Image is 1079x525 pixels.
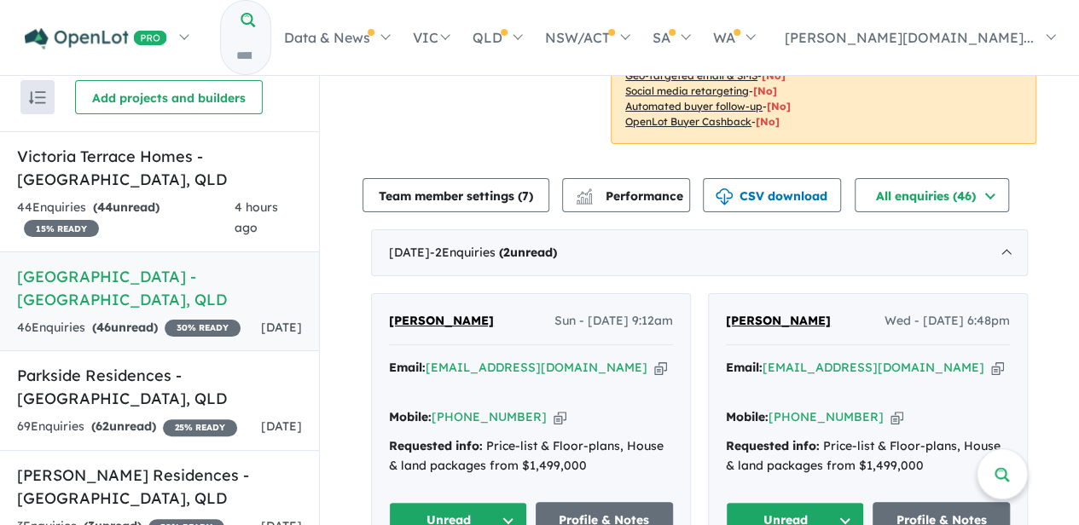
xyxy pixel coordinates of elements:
button: CSV download [703,178,841,212]
button: Performance [562,178,690,212]
button: Copy [890,408,903,426]
div: 46 Enquir ies [17,318,241,338]
div: Price-list & Floor-plans, House & land packages from $1,499,000 [726,436,1010,477]
span: 25 % READY [163,419,237,436]
a: [EMAIL_ADDRESS][DOMAIN_NAME] [426,360,647,375]
span: [DATE] [261,320,302,335]
h5: Parkside Residences - [GEOGRAPHIC_DATA] , QLD [17,364,302,410]
a: QLD [461,8,533,67]
span: Performance [578,188,683,204]
h5: [GEOGRAPHIC_DATA] - [GEOGRAPHIC_DATA] , QLD [17,265,302,311]
span: [No] [753,84,777,97]
span: [PERSON_NAME][DOMAIN_NAME]... [785,29,1034,46]
a: [PERSON_NAME][DOMAIN_NAME]... [766,8,1066,67]
button: Add projects and builders [75,80,263,114]
a: VIC [401,8,461,67]
a: NSW/ACT [533,8,641,67]
span: 7 [522,188,529,204]
img: sort.svg [29,91,46,104]
a: [PERSON_NAME] [389,311,494,332]
span: 4 hours ago [235,199,278,235]
span: 2 [503,245,510,260]
a: WA [701,8,766,67]
a: Data & News [271,8,400,67]
button: All enquiries (46) [855,178,1009,212]
a: [PERSON_NAME] [726,311,831,332]
img: line-chart.svg [577,188,592,198]
span: [PERSON_NAME] [389,313,494,328]
span: - 2 Enquir ies [430,245,557,260]
strong: Requested info: [726,438,820,453]
button: Team member settings (7) [363,178,549,212]
u: Automated buyer follow-up [625,100,763,112]
img: download icon [716,188,733,205]
a: [PHONE_NUMBER] [432,409,547,424]
strong: Email: [726,360,763,375]
h5: Victoria Terrace Homes - [GEOGRAPHIC_DATA] , QLD [17,145,302,191]
u: OpenLot Buyer Cashback [625,115,751,128]
u: Geo-targeted email & SMS [625,69,757,82]
img: bar-chart.svg [576,193,593,205]
button: Copy [654,359,667,377]
button: Copy [554,408,566,426]
strong: Mobile: [726,409,769,424]
strong: Email: [389,360,426,375]
strong: ( unread) [91,418,156,434]
div: 44 Enquir ies [17,198,235,239]
span: 30 % READY [165,320,241,337]
span: Wed - [DATE] 6:48pm [885,311,1010,332]
span: [No] [762,69,786,82]
strong: ( unread) [92,320,158,335]
span: Sun - [DATE] 9:12am [554,311,673,332]
strong: ( unread) [499,245,557,260]
input: Try estate name, suburb, builder or developer [221,37,267,74]
button: Copy [991,359,1004,377]
span: 15 % READY [24,220,99,237]
span: [DATE] [261,418,302,434]
img: Openlot PRO Logo White [25,28,167,49]
strong: Requested info: [389,438,483,453]
a: SA [641,8,701,67]
span: [No] [756,115,780,128]
h5: [PERSON_NAME] Residences - [GEOGRAPHIC_DATA] , QLD [17,464,302,510]
strong: Mobile: [389,409,432,424]
u: Social media retargeting [625,84,749,97]
a: [EMAIL_ADDRESS][DOMAIN_NAME] [763,360,984,375]
span: 44 [97,199,113,215]
span: 62 [96,418,109,434]
div: 69 Enquir ies [17,417,237,437]
div: Price-list & Floor-plans, House & land packages from $1,499,000 [389,436,673,477]
div: [DATE] [371,229,1028,277]
a: [PHONE_NUMBER] [769,409,884,424]
span: [No] [767,100,791,112]
span: [PERSON_NAME] [726,313,831,328]
span: 46 [96,320,111,335]
strong: ( unread) [93,199,160,215]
